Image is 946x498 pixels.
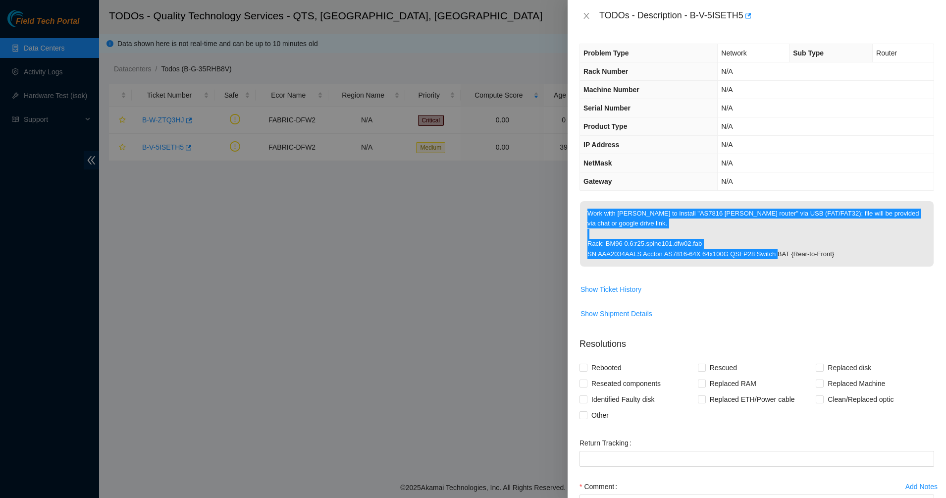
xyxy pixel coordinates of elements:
span: Rescued [706,360,741,376]
span: Clean/Replaced optic [824,391,897,407]
span: Replaced Machine [824,376,889,391]
span: N/A [721,159,733,167]
span: N/A [721,122,733,130]
span: Machine Number [583,86,639,94]
span: Replaced disk [824,360,875,376]
span: NetMask [583,159,612,167]
span: Show Ticket History [580,284,641,295]
span: N/A [721,177,733,185]
span: Rack Number [583,67,628,75]
p: Work with [PERSON_NAME] to install "AS7816 [PERSON_NAME] router" via USB (FAT/FAT32); file will b... [580,201,934,267]
div: Add Notes [905,483,938,490]
button: Show Shipment Details [580,306,653,322]
span: Network [721,49,746,57]
p: Resolutions [579,330,934,351]
span: N/A [721,104,733,112]
span: Rebooted [587,360,626,376]
span: Show Shipment Details [580,308,652,319]
input: Return Tracking [579,451,934,467]
button: Add Notes [905,479,938,495]
label: Return Tracking [579,435,635,451]
button: Close [579,11,593,21]
span: Product Type [583,122,627,130]
span: N/A [721,86,733,94]
div: TODOs - Description - B-V-5ISETH5 [599,8,934,24]
span: Identified Faulty disk [587,391,659,407]
span: Problem Type [583,49,629,57]
span: Serial Number [583,104,631,112]
span: Router [876,49,897,57]
span: Replaced ETH/Power cable [706,391,799,407]
span: Replaced RAM [706,376,760,391]
span: close [582,12,590,20]
span: N/A [721,67,733,75]
span: Reseated components [587,376,665,391]
button: Show Ticket History [580,281,642,297]
span: Sub Type [793,49,824,57]
span: IP Address [583,141,619,149]
span: Gateway [583,177,612,185]
span: Other [587,407,613,423]
label: Comment [579,479,621,495]
span: N/A [721,141,733,149]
